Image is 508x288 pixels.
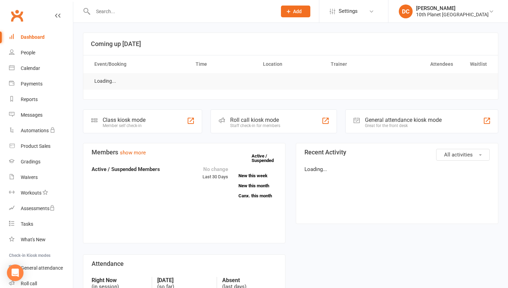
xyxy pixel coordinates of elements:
th: Attendees [392,55,459,73]
button: Add [281,6,310,17]
div: Calendar [21,65,40,71]
a: Dashboard [9,29,73,45]
div: Great for the front desk [365,123,442,128]
div: Member self check-in [103,123,145,128]
div: DC [399,4,413,18]
a: Automations [9,123,73,138]
a: Payments [9,76,73,92]
div: Gradings [21,159,40,164]
a: Gradings [9,154,73,170]
a: People [9,45,73,61]
button: All activities [436,149,490,161]
div: Assessments [21,206,55,211]
div: Dashboard [21,34,45,40]
th: Trainer [324,55,392,73]
span: All activities [444,152,473,158]
div: Last 30 Days [203,165,228,181]
div: Messages [21,112,43,118]
a: show more [120,150,146,156]
div: 10th Planet [GEOGRAPHIC_DATA] [416,11,489,18]
th: Location [257,55,324,73]
div: General attendance [21,265,63,271]
a: Waivers [9,170,73,185]
div: No change [203,165,228,173]
h3: Coming up [DATE] [91,40,490,47]
div: Workouts [21,190,41,196]
a: New this month [238,183,277,188]
a: Active / Suspended [252,148,282,168]
div: Roll call kiosk mode [230,117,280,123]
a: General attendance kiosk mode [9,260,73,276]
td: Loading... [88,73,122,89]
a: Clubworx [8,7,26,24]
a: Workouts [9,185,73,201]
a: Calendar [9,61,73,76]
div: [PERSON_NAME] [416,5,489,11]
a: Messages [9,107,73,123]
a: New this week [238,173,277,178]
strong: Active / Suspended Members [92,166,160,172]
span: Add [293,9,302,14]
th: Waitlist [459,55,493,73]
a: What's New [9,232,73,247]
a: Reports [9,92,73,107]
h3: Attendance [92,260,277,267]
div: What's New [21,237,46,242]
h3: Recent Activity [304,149,490,156]
div: General attendance kiosk mode [365,117,442,123]
div: People [21,50,35,55]
div: Automations [21,128,49,133]
th: Time [189,55,257,73]
div: Staff check-in for members [230,123,280,128]
a: Product Sales [9,138,73,154]
a: Tasks [9,216,73,232]
a: Assessments [9,201,73,216]
strong: Right Now [92,277,147,283]
strong: Absent [222,277,277,283]
div: Open Intercom Messenger [7,264,23,281]
strong: [DATE] [157,277,212,283]
div: Payments [21,81,43,87]
div: Tasks [21,221,33,227]
div: Roll call [21,281,37,286]
input: Search... [91,7,272,16]
p: Loading... [304,165,490,173]
span: Settings [339,3,358,19]
div: Product Sales [21,143,50,149]
h3: Members [92,149,277,156]
div: Waivers [21,174,38,180]
div: Class kiosk mode [103,117,145,123]
th: Event/Booking [88,55,189,73]
div: Reports [21,97,38,102]
a: Canx. this month [238,193,277,198]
